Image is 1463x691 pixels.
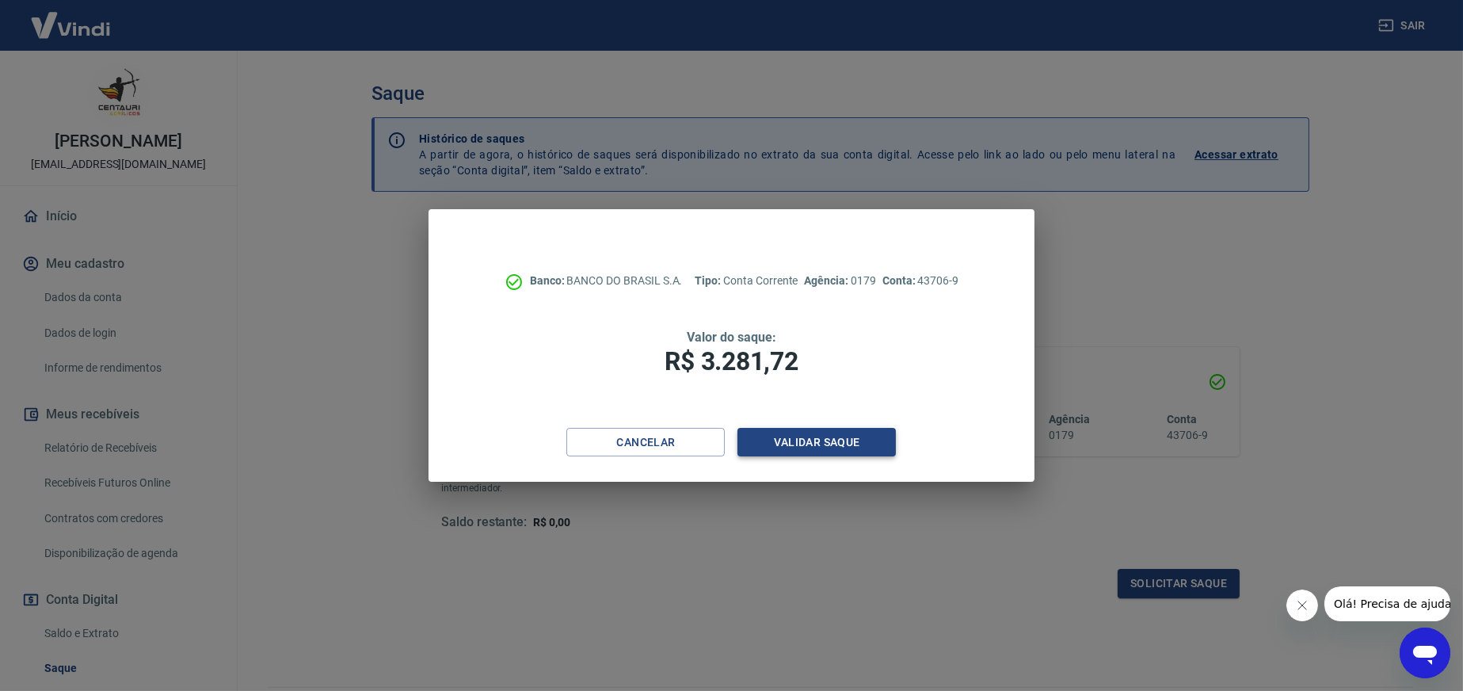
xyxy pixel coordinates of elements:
button: Cancelar [566,428,725,457]
iframe: Mensagem da empresa [1324,586,1450,621]
span: Agência: [805,274,852,287]
iframe: Botão para abrir a janela de mensagens [1400,628,1450,678]
p: Conta Corrente [695,273,798,289]
button: Validar saque [737,428,896,457]
span: R$ 3.281,72 [665,346,798,376]
span: Tipo: [695,274,723,287]
span: Olá! Precisa de ajuda? [10,11,133,24]
span: Conta: [882,274,918,287]
span: Valor do saque: [687,330,775,345]
p: BANCO DO BRASIL S.A. [530,273,683,289]
p: 43706-9 [882,273,958,289]
span: Banco: [530,274,567,287]
iframe: Fechar mensagem [1286,590,1318,621]
p: 0179 [805,273,876,289]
